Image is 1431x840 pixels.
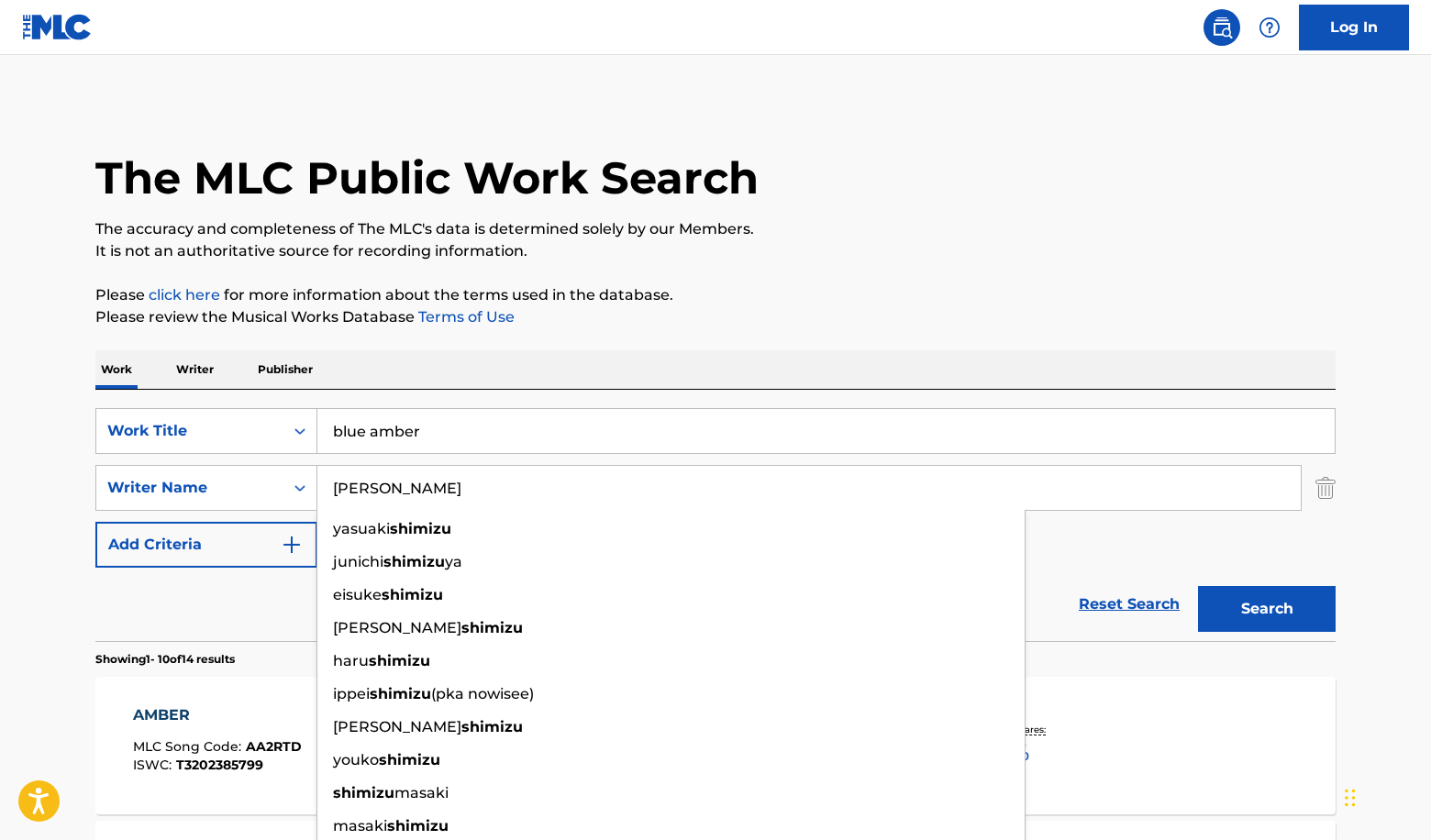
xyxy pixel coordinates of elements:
[1070,584,1189,624] a: Reset Search
[333,718,461,735] span: [PERSON_NAME]
[1299,5,1409,50] a: Log In
[1204,9,1240,46] a: Public Search
[176,757,263,773] span: T3202385799
[461,718,523,735] strong: shimizu
[431,685,534,702] span: (pka nowisee)
[95,150,759,205] h1: The MLC Public Work Search
[95,522,317,568] button: Add Criteria
[333,751,379,768] span: youko
[252,350,318,389] p: Publisher
[133,757,176,773] span: ISWC :
[95,240,1336,262] p: It is not an authoritative source for recording information.
[382,586,443,603] strong: shimizu
[387,817,449,834] strong: shimizu
[95,677,1336,814] a: AMBERMLC Song Code:AA2RTDISWC:T3202385799Writers (2)[PERSON_NAME], [PERSON_NAME]Recording Artists...
[1259,17,1281,39] img: help
[95,408,1336,641] form: Search Form
[107,420,272,442] div: Work Title
[1211,17,1233,39] img: search
[333,685,370,702] span: ippei
[171,350,219,389] p: Writer
[461,619,523,636] strong: shimizu
[95,218,1336,240] p: The accuracy and completeness of The MLC's data is determined solely by our Members.
[281,534,303,556] img: 9d2ae6d4665cec9f34b9.svg
[383,553,445,570] strong: shimizu
[95,350,138,389] p: Work
[333,652,369,669] span: haru
[149,286,220,304] a: click here
[1315,465,1336,511] img: Delete Criterion
[133,704,302,726] div: AMBER
[333,520,390,537] span: yasuaki
[95,284,1336,306] p: Please for more information about the terms used in the database.
[333,586,382,603] span: eisuke
[394,784,449,801] span: masaki
[95,651,235,668] p: Showing 1 - 10 of 14 results
[1198,586,1336,632] button: Search
[333,619,461,636] span: [PERSON_NAME]
[369,652,430,669] strong: shimizu
[107,477,272,499] div: Writer Name
[370,685,431,702] strong: shimizu
[333,784,394,801] strong: shimizu
[1339,752,1431,840] iframe: Chat Widget
[333,553,383,570] span: junichi
[22,14,93,40] img: MLC Logo
[390,520,451,537] strong: shimizu
[415,308,515,326] a: Terms of Use
[333,817,387,834] span: masaki
[445,553,462,570] span: ya
[95,306,1336,328] p: Please review the Musical Works Database
[1251,9,1288,46] div: Help
[379,751,440,768] strong: shimizu
[133,738,246,755] span: MLC Song Code :
[1345,770,1356,825] div: Drag
[246,738,302,755] span: AA2RTD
